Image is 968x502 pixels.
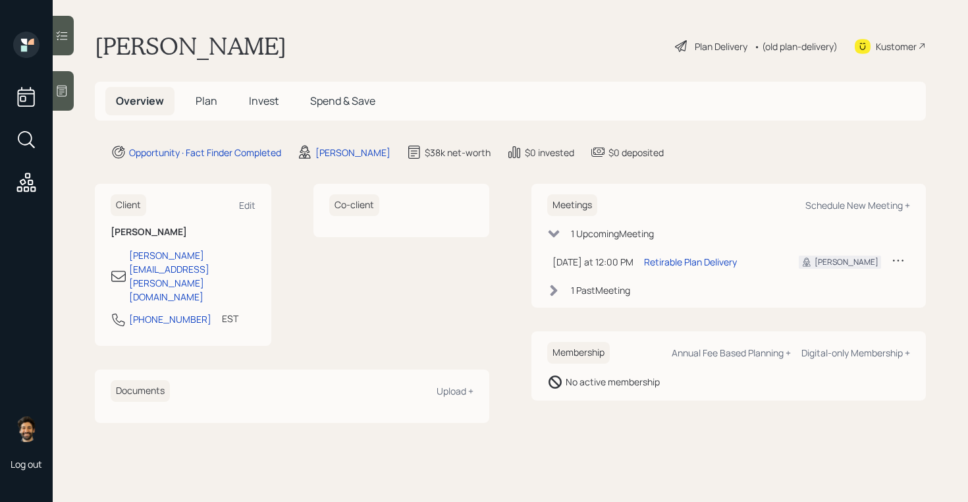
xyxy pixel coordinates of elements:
div: Edit [239,199,255,211]
div: $38k net-worth [425,146,491,159]
h6: Client [111,194,146,216]
div: EST [222,312,238,325]
div: Log out [11,458,42,470]
span: Overview [116,94,164,108]
div: [DATE] at 12:00 PM [552,255,633,269]
div: Annual Fee Based Planning + [672,347,791,359]
h6: Meetings [547,194,597,216]
span: Invest [249,94,279,108]
div: [PERSON_NAME] [815,256,878,268]
div: [PERSON_NAME] [315,146,390,159]
div: Opportunity · Fact Finder Completed [129,146,281,159]
h6: Documents [111,380,170,402]
div: 1 Past Meeting [571,283,630,297]
h1: [PERSON_NAME] [95,32,286,61]
div: Plan Delivery [695,40,747,53]
span: Spend & Save [310,94,375,108]
h6: Co-client [329,194,379,216]
div: Upload + [437,385,473,397]
div: • (old plan-delivery) [754,40,838,53]
img: eric-schwartz-headshot.png [13,416,40,442]
h6: [PERSON_NAME] [111,227,255,238]
div: Retirable Plan Delivery [644,255,737,269]
span: Plan [196,94,217,108]
div: [PHONE_NUMBER] [129,312,211,326]
div: 1 Upcoming Meeting [571,227,654,240]
h6: Membership [547,342,610,364]
div: $0 invested [525,146,574,159]
div: Kustomer [876,40,917,53]
div: Digital-only Membership + [801,347,910,359]
div: No active membership [566,375,660,389]
div: [PERSON_NAME][EMAIL_ADDRESS][PERSON_NAME][DOMAIN_NAME] [129,248,255,304]
div: $0 deposited [608,146,664,159]
div: Schedule New Meeting + [805,199,910,211]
